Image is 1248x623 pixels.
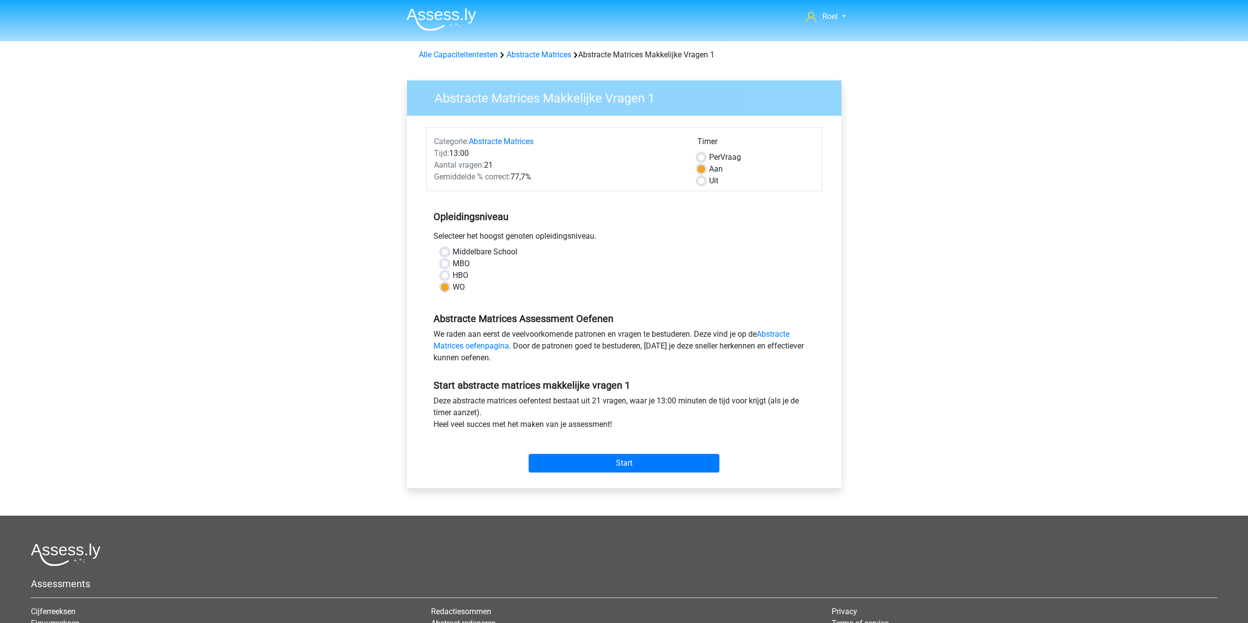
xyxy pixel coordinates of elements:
[426,230,822,246] div: Selecteer het hoogst genoten opleidingsniveau.
[426,328,822,368] div: We raden aan eerst de veelvoorkomende patronen en vragen te bestuderen. Deze vind je op de . Door...
[31,543,101,566] img: Assessly logo
[802,11,849,23] a: Roel
[822,12,838,21] span: Roel
[709,175,718,187] label: Uit
[434,160,484,170] span: Aantal vragen:
[426,395,822,434] div: Deze abstracte matrices oefentest bestaat uit 21 vragen, waar je 13:00 minuten de tijd voor krijg...
[434,149,449,158] span: Tijd:
[419,50,498,59] a: Alle Capaciteitentesten
[453,246,517,258] label: Middelbare School
[453,281,465,293] label: WO
[427,148,690,159] div: 13:00
[31,578,1217,590] h5: Assessments
[31,607,76,616] a: Cijferreeksen
[433,207,815,226] h5: Opleidingsniveau
[709,163,723,175] label: Aan
[427,171,690,183] div: 77,7%
[507,50,571,59] a: Abstracte Matrices
[415,49,834,61] div: Abstracte Matrices Makkelijke Vragen 1
[453,270,468,281] label: HBO
[433,313,815,324] h5: Abstracte Matrices Assessment Oefenen
[709,151,741,163] label: Vraag
[407,8,476,31] img: Assessly
[434,172,510,181] span: Gemiddelde % correct:
[453,258,470,270] label: MBO
[433,379,815,391] h5: Start abstracte matrices makkelijke vragen 1
[709,152,720,162] span: Per
[469,137,534,146] a: Abstracte Matrices
[697,136,815,151] div: Timer
[529,454,719,473] input: Start
[434,137,469,146] span: Categorie:
[427,159,690,171] div: 21
[832,607,857,616] a: Privacy
[423,87,834,106] h3: Abstracte Matrices Makkelijke Vragen 1
[431,607,491,616] a: Redactiesommen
